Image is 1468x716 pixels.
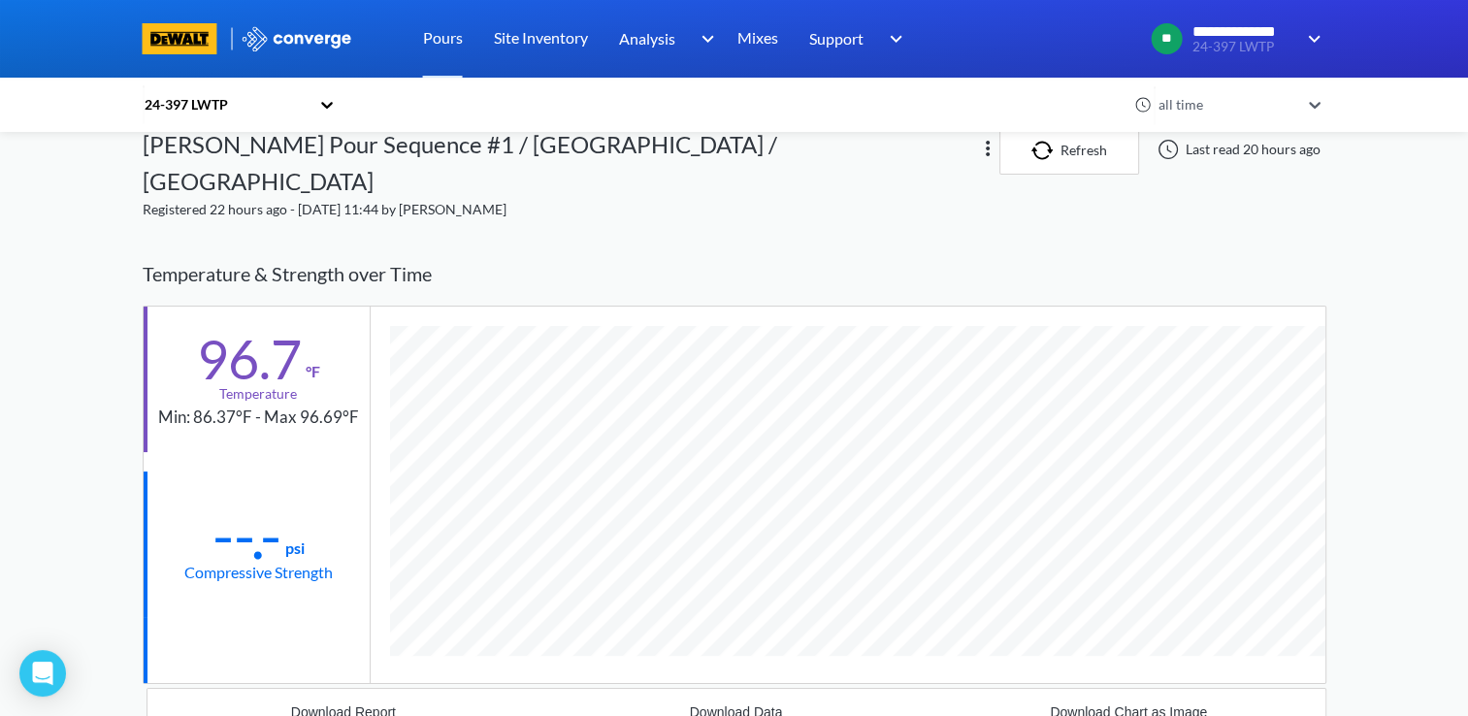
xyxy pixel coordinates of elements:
div: Temperature [219,383,297,405]
div: Last read 20 hours ago [1147,138,1326,161]
span: Analysis [619,26,675,50]
button: Refresh [999,126,1139,175]
div: Open Intercom Messenger [19,650,66,697]
div: --.- [212,511,281,560]
img: logo_ewhite.svg [241,26,353,51]
img: downArrow.svg [689,27,720,50]
img: branding logo [143,23,217,54]
div: [PERSON_NAME] Pour Sequence #1 / [GEOGRAPHIC_DATA] / [GEOGRAPHIC_DATA] [143,126,977,199]
div: all time [1154,94,1299,115]
img: icon-refresh.svg [1031,141,1060,160]
span: Registered 22 hours ago - [DATE] 11:44 by [PERSON_NAME] [143,201,506,217]
img: downArrow.svg [877,27,908,50]
a: branding logo [143,23,241,54]
div: 96.7 [197,335,302,383]
div: Compressive Strength [184,560,333,584]
div: Temperature & Strength over Time [143,244,1326,305]
img: downArrow.svg [1295,27,1326,50]
span: 24-397 LWTP [1192,40,1295,54]
img: more.svg [976,137,999,160]
span: Support [809,26,864,50]
div: Min: 86.37°F - Max 96.69°F [158,405,359,431]
div: 24-397 LWTP [143,94,310,115]
img: icon-clock.svg [1134,96,1152,114]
